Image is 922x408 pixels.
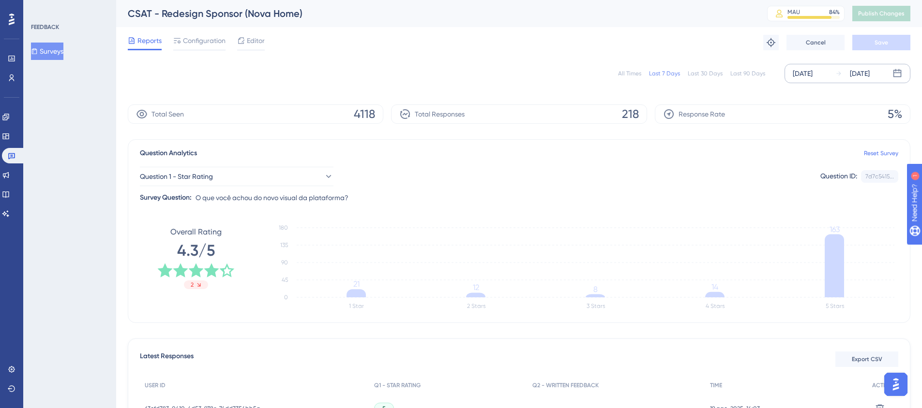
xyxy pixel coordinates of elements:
[137,35,162,46] span: Reports
[280,242,288,248] tspan: 135
[282,277,288,283] tspan: 45
[706,303,725,309] text: 4 Stars
[284,294,288,301] tspan: 0
[806,39,826,46] span: Cancel
[374,381,421,389] span: Q1 - STAR RATING
[183,35,226,46] span: Configuration
[679,108,725,120] span: Response Rate
[618,70,641,77] div: All Times
[31,43,63,60] button: Surveys
[247,35,265,46] span: Editor
[353,279,360,289] tspan: 21
[191,281,194,289] span: 2
[888,106,902,122] span: 5%
[730,70,765,77] div: Last 90 Days
[349,303,364,309] text: 1 Star
[852,35,910,50] button: Save
[170,226,222,238] span: Overall Rating
[829,8,840,16] div: 84 %
[177,240,215,261] span: 4.3/5
[858,10,905,17] span: Publish Changes
[23,2,60,14] span: Need Help?
[710,381,722,389] span: TIME
[140,192,192,204] div: Survey Question:
[820,170,857,183] div: Question ID:
[415,108,465,120] span: Total Responses
[593,285,598,294] tspan: 8
[622,106,639,122] span: 218
[865,173,894,180] div: 7d7c5415...
[852,355,882,363] span: Export CSV
[872,381,893,389] span: ACTION
[587,303,605,309] text: 3 Stars
[793,68,813,79] div: [DATE]
[864,149,898,157] a: Reset Survey
[354,106,375,122] span: 4118
[196,192,348,204] span: O que você achou do novo visual da plataforma?
[67,5,70,13] div: 1
[826,303,844,309] text: 5 Stars
[786,35,845,50] button: Cancel
[688,70,723,77] div: Last 30 Days
[881,370,910,399] iframe: UserGuiding AI Assistant Launcher
[875,39,888,46] span: Save
[140,350,194,368] span: Latest Responses
[787,8,800,16] div: MAU
[649,70,680,77] div: Last 7 Days
[128,7,743,20] div: CSAT - Redesign Sponsor (Nova Home)
[140,147,197,159] span: Question Analytics
[830,225,840,234] tspan: 163
[140,167,333,186] button: Question 1 - Star Rating
[473,283,479,292] tspan: 12
[281,259,288,266] tspan: 90
[467,303,485,309] text: 2 Stars
[850,68,870,79] div: [DATE]
[145,381,166,389] span: USER ID
[279,224,288,231] tspan: 180
[835,351,898,367] button: Export CSV
[140,171,213,182] span: Question 1 - Star Rating
[711,282,718,291] tspan: 14
[31,23,59,31] div: FEEDBACK
[151,108,184,120] span: Total Seen
[852,6,910,21] button: Publish Changes
[532,381,599,389] span: Q2 - WRITTEN FEEDBACK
